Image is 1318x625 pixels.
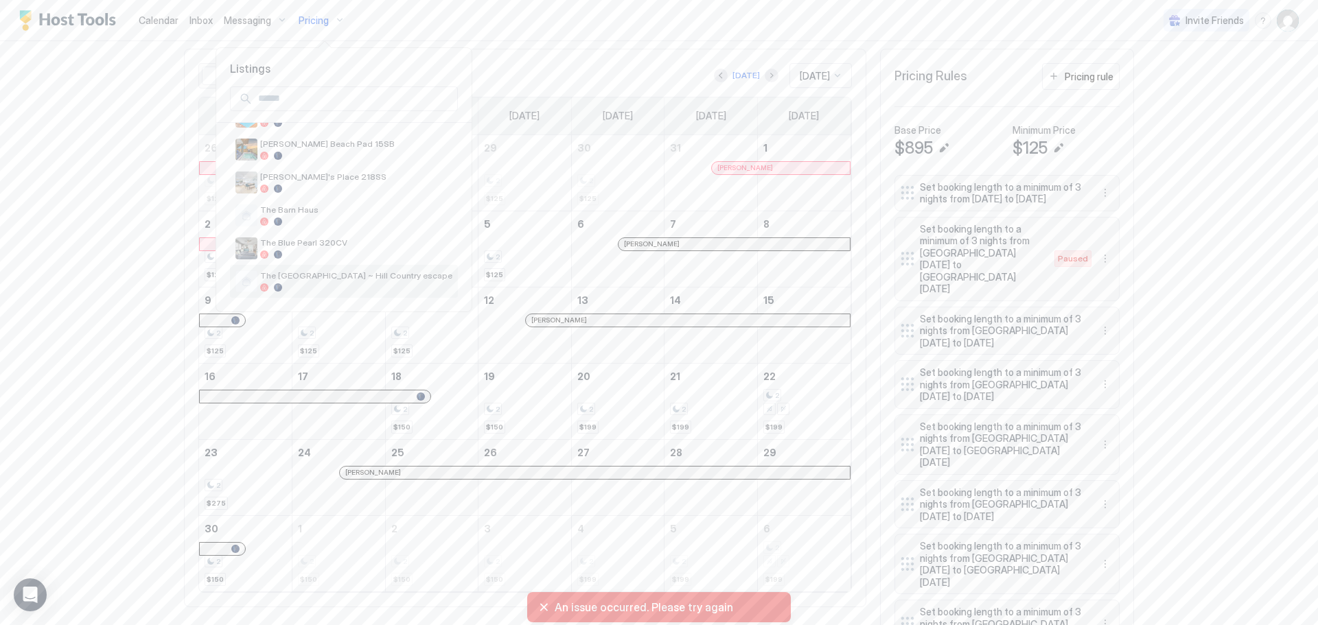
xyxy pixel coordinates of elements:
[253,87,457,110] input: Input Field
[235,172,257,193] div: listing image
[235,237,257,259] div: listing image
[216,62,472,75] span: Listings
[260,270,452,281] span: The [GEOGRAPHIC_DATA] ~ Hill Country escape
[260,139,452,149] span: [PERSON_NAME] Beach Pad 15SB
[14,578,47,611] div: Open Intercom Messenger
[260,172,452,182] span: [PERSON_NAME]'s Place 218SS
[260,237,452,248] span: The Blue Pearl 320CV
[260,204,452,215] span: The Barn Haus
[235,139,257,161] div: listing image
